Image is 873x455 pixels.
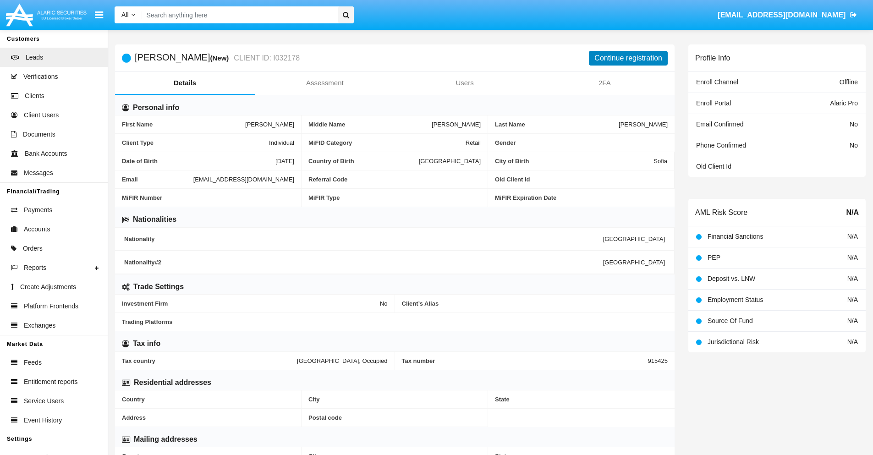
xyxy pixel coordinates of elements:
span: N/A [846,207,859,218]
span: Retail [466,139,481,146]
h6: Profile Info [695,54,730,62]
span: [GEOGRAPHIC_DATA] [603,236,665,242]
div: (New) [210,53,231,63]
span: N/A [847,233,858,240]
span: MiFIR Expiration Date [495,194,668,201]
a: Assessment [255,72,395,94]
span: Tax number [402,357,648,364]
span: [DATE] [275,158,294,164]
a: Users [395,72,535,94]
span: Middle Name [308,121,432,128]
span: [EMAIL_ADDRESS][DOMAIN_NAME] [193,176,294,183]
span: No [380,300,388,307]
span: [GEOGRAPHIC_DATA], Occupied [297,357,387,364]
span: Orders [23,244,43,253]
span: N/A [847,275,858,282]
span: Entitlement reports [24,377,78,387]
span: PEP [708,254,720,261]
span: Last Name [495,121,619,128]
span: Reports [24,263,46,273]
h6: Nationalities [133,214,176,225]
span: Leads [26,53,43,62]
span: Client Users [24,110,59,120]
span: Source Of Fund [708,317,753,324]
h6: Trade Settings [133,282,184,292]
span: Sofia [653,158,667,164]
span: Exchanges [24,321,55,330]
small: CLIENT ID: I032178 [231,55,300,62]
h6: Residential addresses [134,378,211,388]
a: 2FA [535,72,675,94]
span: Date of Birth [122,158,275,164]
span: MiFID Category [308,139,466,146]
span: Phone Confirmed [696,142,746,149]
span: Enroll Portal [696,99,731,107]
span: Verifications [23,72,58,82]
span: Deposit vs. LNW [708,275,755,282]
span: Service Users [24,396,64,406]
a: All [115,10,142,20]
span: Employment Status [708,296,763,303]
h6: Personal info [133,103,179,113]
span: Create Adjustments [20,282,76,292]
span: Old Client Id [495,176,667,183]
span: Individual [269,139,294,146]
span: Clients [25,91,44,101]
span: No [850,142,858,149]
span: MiFIR Number [122,194,294,201]
span: Old Client Id [696,163,731,170]
span: Feeds [24,358,42,367]
span: State [495,396,668,403]
span: Client Type [122,139,269,146]
span: Country of Birth [308,158,419,164]
span: City [308,396,481,403]
span: [PERSON_NAME] [432,121,481,128]
span: Payments [24,205,52,215]
a: Details [115,72,255,94]
span: Nationality [124,236,603,242]
span: All [121,11,129,18]
a: [EMAIL_ADDRESS][DOMAIN_NAME] [714,2,862,28]
span: Gender [495,139,668,146]
span: Postal code [308,414,481,421]
span: First Name [122,121,245,128]
span: No [850,121,858,128]
span: Alaric Pro [830,99,858,107]
span: [GEOGRAPHIC_DATA] [419,158,481,164]
span: N/A [847,338,858,345]
span: Enroll Channel [696,78,738,86]
span: N/A [847,254,858,261]
button: Continue registration [589,51,668,66]
span: City of Birth [495,158,653,164]
span: 915425 [648,357,668,364]
span: Investment Firm [122,300,380,307]
h6: AML Risk Score [695,208,747,217]
span: Platform Frontends [24,302,78,311]
span: Email [122,176,193,183]
span: N/A [847,317,858,324]
span: Nationality #2 [124,259,603,266]
span: Country [122,396,294,403]
span: Bank Accounts [25,149,67,159]
span: [GEOGRAPHIC_DATA] [603,259,665,266]
span: N/A [847,296,858,303]
h6: Tax info [133,339,160,349]
span: Financial Sanctions [708,233,763,240]
span: Client’s Alias [402,300,668,307]
span: Jurisdictional Risk [708,338,759,345]
span: Referral Code [308,176,481,183]
span: Messages [24,168,53,178]
span: [EMAIL_ADDRESS][DOMAIN_NAME] [718,11,846,19]
span: Email Confirmed [696,121,743,128]
span: [PERSON_NAME] [245,121,294,128]
span: Event History [24,416,62,425]
span: Address [122,414,294,421]
span: Offline [840,78,858,86]
span: Accounts [24,225,50,234]
h5: [PERSON_NAME] [135,53,300,63]
span: Tax country [122,357,297,364]
span: Trading Platforms [122,318,668,325]
h6: Mailing addresses [134,434,198,444]
input: Search [142,6,335,23]
span: MiFIR Type [308,194,481,201]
